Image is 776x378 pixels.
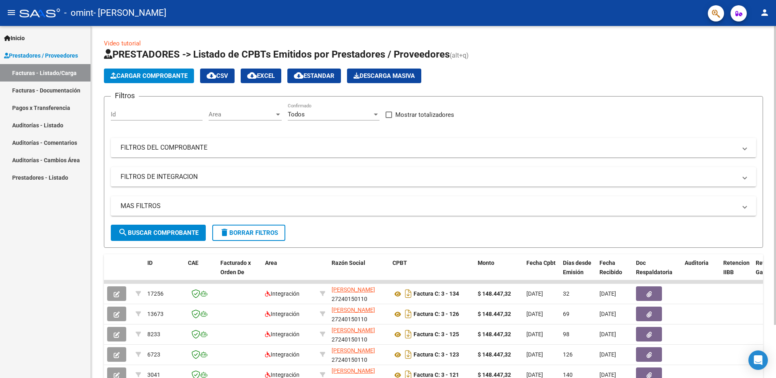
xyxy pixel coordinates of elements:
[104,40,141,47] a: Video tutorial
[265,290,300,297] span: Integración
[526,351,543,358] span: [DATE]
[347,69,421,83] app-download-masive: Descarga masiva de comprobantes (adjuntos)
[685,260,709,266] span: Auditoria
[450,52,469,59] span: (alt+q)
[104,69,194,83] button: Cargar Comprobante
[403,328,414,341] i: Descargar documento
[596,254,633,290] datatable-header-cell: Fecha Recibido
[147,331,160,337] span: 8233
[563,260,591,275] span: Días desde Emisión
[111,90,139,101] h3: Filtros
[144,254,185,290] datatable-header-cell: ID
[599,260,622,275] span: Fecha Recibido
[212,225,285,241] button: Borrar Filtros
[4,51,78,60] span: Prestadores / Proveedores
[121,202,737,210] mat-panel-title: MAS FILTROS
[147,372,160,378] span: 3041
[389,254,474,290] datatable-header-cell: CPBT
[478,290,511,297] strong: $ 148.447,32
[207,71,216,80] mat-icon: cloud_download
[395,110,454,120] span: Mostrar totalizadores
[681,254,720,290] datatable-header-cell: Auditoria
[111,196,756,216] mat-expansion-panel-header: MAS FILTROS
[118,228,128,237] mat-icon: search
[478,260,494,266] span: Monto
[332,347,375,354] span: [PERSON_NAME]
[217,254,262,290] datatable-header-cell: Facturado x Orden De
[526,372,543,378] span: [DATE]
[110,72,188,79] span: Cargar Comprobante
[332,305,386,322] div: 27240150110
[599,311,616,317] span: [DATE]
[478,351,511,358] strong: $ 148.447,32
[720,254,752,290] datatable-header-cell: Retencion IIBB
[200,69,235,83] button: CSV
[332,346,386,363] div: 27240150110
[563,372,573,378] span: 140
[403,348,414,361] i: Descargar documento
[478,311,511,317] strong: $ 148.447,32
[111,167,756,187] mat-expansion-panel-header: FILTROS DE INTEGRACION
[403,287,414,300] i: Descargar documento
[599,331,616,337] span: [DATE]
[104,49,450,60] span: PRESTADORES -> Listado de CPBTs Emitidos por Prestadores / Proveedores
[209,111,274,118] span: Area
[347,69,421,83] button: Descarga Masiva
[748,350,768,370] div: Open Intercom Messenger
[633,254,681,290] datatable-header-cell: Doc Respaldatoria
[294,71,304,80] mat-icon: cloud_download
[93,4,166,22] span: - [PERSON_NAME]
[526,331,543,337] span: [DATE]
[599,290,616,297] span: [DATE]
[563,351,573,358] span: 126
[147,351,160,358] span: 6723
[207,72,228,79] span: CSV
[599,372,616,378] span: [DATE]
[147,260,153,266] span: ID
[560,254,596,290] datatable-header-cell: Días desde Emisión
[414,352,459,358] strong: Factura C: 3 - 123
[247,71,257,80] mat-icon: cloud_download
[760,8,770,17] mat-icon: person
[414,331,459,338] strong: Factura C: 3 - 125
[220,260,251,275] span: Facturado x Orden De
[118,229,198,236] span: Buscar Comprobante
[265,311,300,317] span: Integración
[147,290,164,297] span: 17256
[265,260,277,266] span: Area
[478,331,511,337] strong: $ 148.447,32
[563,331,569,337] span: 98
[241,69,281,83] button: EXCEL
[64,4,93,22] span: - omint
[265,372,300,378] span: Integración
[111,225,206,241] button: Buscar Comprobante
[332,327,375,333] span: [PERSON_NAME]
[332,286,375,293] span: [PERSON_NAME]
[636,260,673,275] span: Doc Respaldatoria
[723,260,750,275] span: Retencion IIBB
[414,311,459,318] strong: Factura C: 3 - 126
[262,254,317,290] datatable-header-cell: Area
[121,143,737,152] mat-panel-title: FILTROS DEL COMPROBANTE
[185,254,217,290] datatable-header-cell: CAE
[474,254,523,290] datatable-header-cell: Monto
[332,367,375,374] span: [PERSON_NAME]
[332,307,375,313] span: [PERSON_NAME]
[478,372,511,378] strong: $ 148.447,32
[287,69,341,83] button: Estandar
[265,351,300,358] span: Integración
[247,72,275,79] span: EXCEL
[332,326,386,343] div: 27240150110
[294,72,334,79] span: Estandar
[188,260,198,266] span: CAE
[563,311,569,317] span: 69
[332,285,386,302] div: 27240150110
[6,8,16,17] mat-icon: menu
[220,229,278,236] span: Borrar Filtros
[328,254,389,290] datatable-header-cell: Razón Social
[526,311,543,317] span: [DATE]
[4,34,25,43] span: Inicio
[599,351,616,358] span: [DATE]
[403,307,414,320] i: Descargar documento
[526,260,556,266] span: Fecha Cpbt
